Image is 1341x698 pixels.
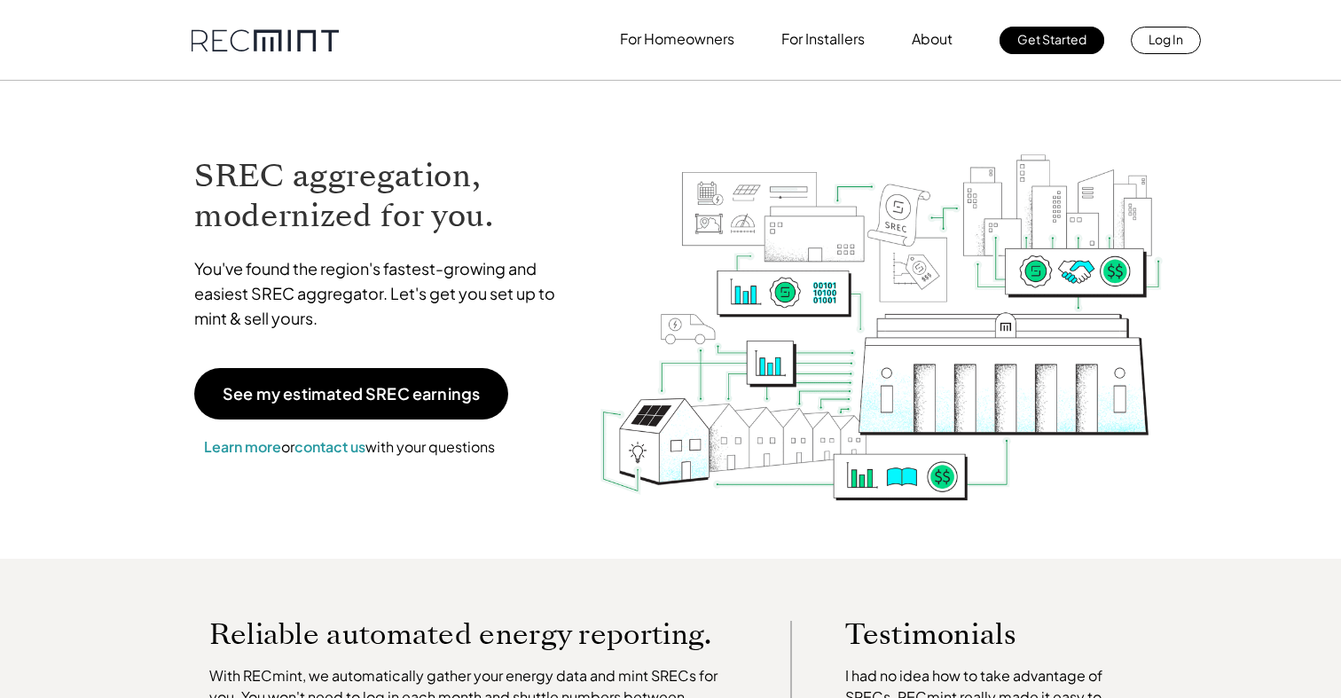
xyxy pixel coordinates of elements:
p: See my estimated SREC earnings [223,386,480,402]
h1: SREC aggregation, modernized for you. [194,156,572,236]
a: Learn more [204,437,281,456]
p: Reliable automated energy reporting. [209,621,738,647]
a: See my estimated SREC earnings [194,368,508,420]
p: About [912,27,953,51]
p: You've found the region's fastest-growing and easiest SREC aggregator. Let's get you set up to mi... [194,256,572,331]
p: Get Started [1017,27,1086,51]
p: For Homeowners [620,27,734,51]
a: Log In [1131,27,1201,54]
a: contact us [294,437,365,456]
p: Testimonials [845,621,1110,647]
img: RECmint value cycle [599,107,1165,506]
p: Log In [1149,27,1183,51]
p: or with your questions [194,435,505,459]
a: Get Started [1000,27,1104,54]
p: For Installers [781,27,865,51]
